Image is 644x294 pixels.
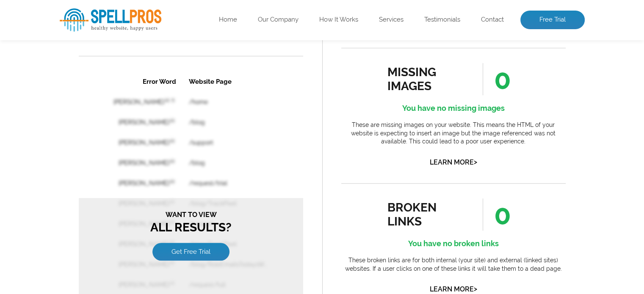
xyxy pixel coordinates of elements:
[146,245,163,253] a: Next
[341,237,566,250] h4: You have no broken links
[120,245,128,253] a: 4
[379,16,404,24] a: Services
[219,16,237,24] a: Home
[520,11,585,29] a: Free Trial
[387,201,464,228] div: broken links
[387,65,464,93] div: missing images
[474,156,477,168] span: >
[22,1,103,20] th: Error Word
[60,8,161,32] img: SpellPros
[341,256,566,273] p: These broken links are for both internal (your site) and external (linked sites) websites. If a u...
[95,244,103,253] a: 2
[483,198,511,231] span: 0
[104,1,202,20] th: Website Page
[61,245,78,253] a: Prev
[4,140,220,163] h3: All Results?
[133,245,141,253] a: 5
[483,63,511,95] span: 0
[258,16,299,24] a: Our Company
[341,121,566,146] p: These are missing images on your website. This means the HTML of your website is expecting to ins...
[108,245,115,253] a: 3
[74,172,151,190] a: Get Free Trial
[430,158,477,166] a: Learn More>
[481,16,504,24] a: Contact
[341,102,566,115] h4: You have no missing images
[4,140,220,148] span: Want to view
[424,16,460,24] a: Testimonials
[83,245,90,253] a: 1
[319,16,358,24] a: How It Works
[430,285,477,293] a: Learn More>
